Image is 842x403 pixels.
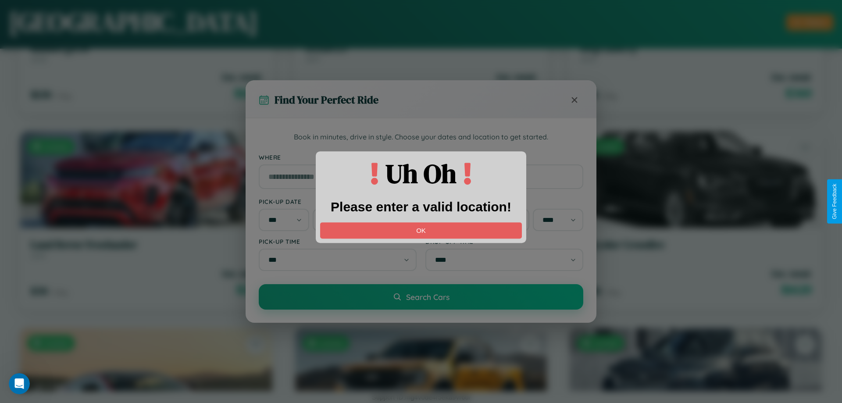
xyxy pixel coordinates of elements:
label: Pick-up Time [259,238,417,245]
p: Book in minutes, drive in style. Choose your dates and location to get started. [259,132,583,143]
label: Where [259,153,583,161]
label: Drop-off Date [425,198,583,205]
h3: Find Your Perfect Ride [275,93,378,107]
label: Drop-off Time [425,238,583,245]
span: Search Cars [406,292,450,302]
label: Pick-up Date [259,198,417,205]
